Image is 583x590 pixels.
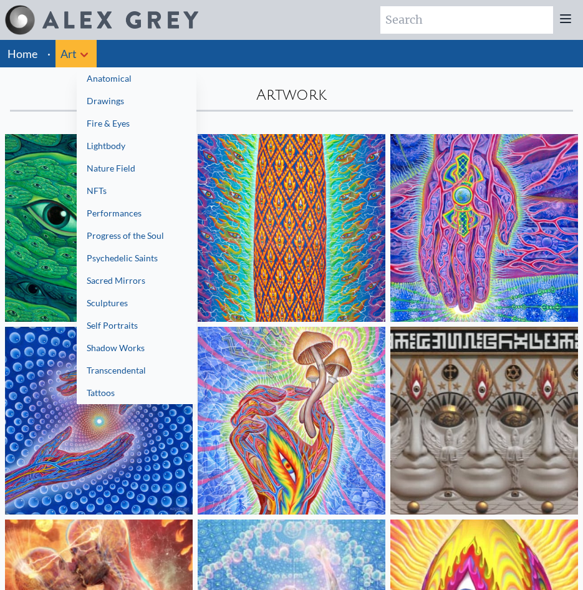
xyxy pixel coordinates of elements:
a: Sculptures [77,292,196,314]
a: Fire & Eyes [77,112,196,135]
a: Transcendental [77,359,196,382]
a: Self Portraits [77,314,196,337]
a: Drawings [77,90,196,112]
a: Lightbody [77,135,196,157]
a: Anatomical [77,67,196,90]
a: Sacred Mirrors [77,269,196,292]
a: Performances [77,202,196,225]
a: Progress of the Soul [77,225,196,247]
a: NFTs [77,180,196,202]
a: Psychedelic Saints [77,247,196,269]
a: Nature Field [77,157,196,180]
a: Shadow Works [77,337,196,359]
a: Tattoos [77,382,196,404]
